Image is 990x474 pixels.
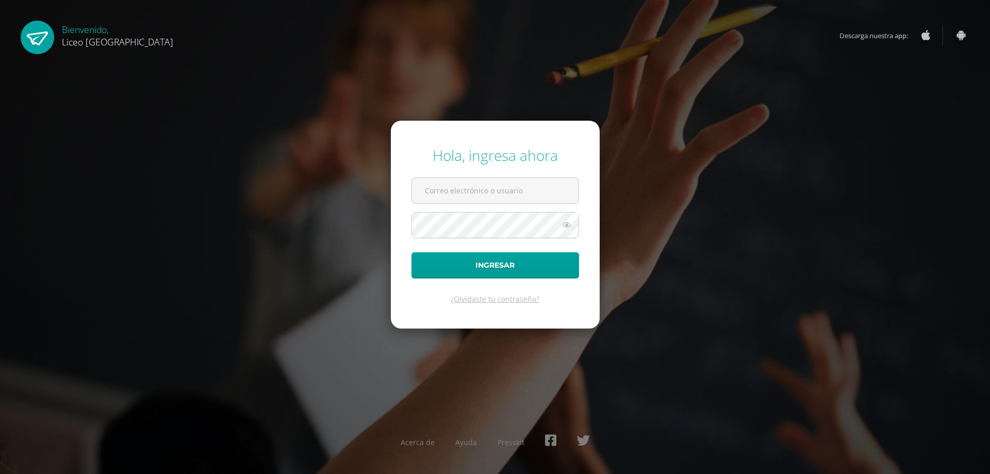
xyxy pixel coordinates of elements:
[411,145,579,165] div: Hola, ingresa ahora
[412,178,579,203] input: Correo electrónico o usuario
[401,437,435,447] a: Acerca de
[411,252,579,279] button: Ingresar
[451,294,539,304] a: ¿Olvidaste tu contraseña?
[62,21,173,48] div: Bienvenido,
[498,437,524,447] a: Presskit
[455,437,477,447] a: Ayuda
[839,26,918,45] span: Descarga nuestra app:
[62,36,173,48] span: Liceo [GEOGRAPHIC_DATA]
